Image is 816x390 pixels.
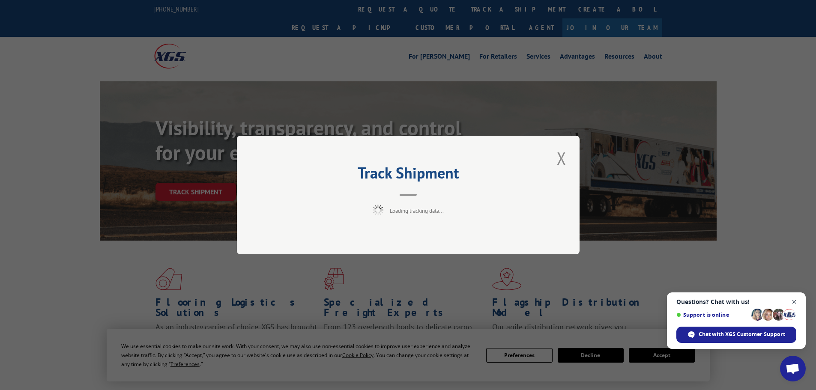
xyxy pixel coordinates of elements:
img: xgs-loading [373,205,383,215]
span: Chat with XGS Customer Support [676,327,796,343]
span: Questions? Chat with us! [676,298,796,305]
span: Loading tracking data... [390,207,444,214]
button: Close modal [554,146,569,170]
h2: Track Shipment [280,167,537,183]
a: Open chat [780,356,806,381]
span: Support is online [676,312,748,318]
span: Chat with XGS Customer Support [699,330,785,338]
